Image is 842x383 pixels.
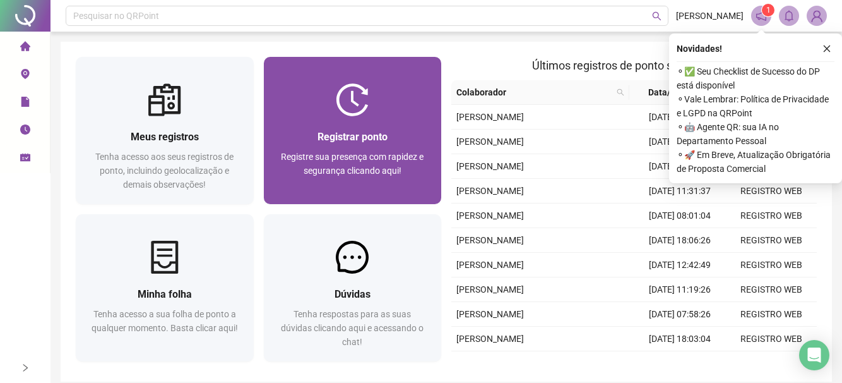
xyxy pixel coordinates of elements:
span: Tenha acesso aos seus registros de ponto, incluindo geolocalização e demais observações! [95,152,234,190]
span: [PERSON_NAME] [456,186,524,196]
span: Dúvidas [335,288,371,300]
td: [DATE] 18:06:26 [634,228,726,253]
th: Data/Hora [629,80,718,105]
span: clock-circle [20,119,30,144]
span: Registre sua presença com rapidez e segurança clicando aqui! [281,152,424,176]
span: search [617,88,624,96]
a: Meus registrosTenha acesso aos seus registros de ponto, incluindo geolocalização e demais observa... [76,57,254,204]
span: [PERSON_NAME] [676,9,744,23]
td: REGISTRO WEB [725,327,817,351]
span: search [614,83,627,102]
span: environment [20,63,30,88]
span: Tenha acesso a sua folha de ponto a qualquer momento. Basta clicar aqui! [92,309,238,333]
span: ⚬ ✅ Seu Checklist de Sucesso do DP está disponível [677,64,834,92]
span: [PERSON_NAME] [456,284,524,295]
span: Tenha respostas para as suas dúvidas clicando aqui e acessando o chat! [281,309,424,347]
span: [PERSON_NAME] [456,260,524,270]
span: right [21,363,30,372]
td: [DATE] 08:03:02 [634,105,726,130]
span: [PERSON_NAME] [456,334,524,344]
span: Novidades ! [677,42,722,56]
span: search [652,11,661,21]
span: ⚬ Vale Lembrar: Política de Privacidade e LGPD na QRPoint [677,92,834,120]
span: Meus registros [131,131,199,143]
span: home [20,35,30,61]
td: REGISTRO WEB [725,204,817,228]
td: REGISTRO WEB [725,302,817,327]
span: 1 [766,6,771,15]
span: Registrar ponto [317,131,388,143]
a: Minha folhaTenha acesso a sua folha de ponto a qualquer momento. Basta clicar aqui! [76,214,254,362]
img: 90889 [807,6,826,25]
span: [PERSON_NAME] [456,210,524,221]
span: close [822,44,831,53]
td: REGISTRO WEB [725,253,817,277]
span: bell [783,10,795,21]
td: [DATE] 11:31:37 [634,179,726,204]
sup: 1 [762,4,774,16]
td: [DATE] 18:03:04 [634,327,726,351]
td: [DATE] 12:50:22 [634,351,726,376]
span: [PERSON_NAME] [456,161,524,171]
td: REGISTRO WEB [725,179,817,204]
td: [DATE] 12:42:49 [634,253,726,277]
span: Data/Hora [634,85,703,99]
span: file [20,91,30,116]
span: Últimos registros de ponto sincronizados [532,59,736,72]
a: DúvidasTenha respostas para as suas dúvidas clicando aqui e acessando o chat! [264,214,442,362]
span: schedule [20,147,30,172]
span: Minha folha [138,288,192,300]
span: [PERSON_NAME] [456,137,524,147]
td: REGISTRO WEB [725,277,817,302]
span: Colaborador [456,85,612,99]
span: ⚬ 🚀 Em Breve, Atualização Obrigatória de Proposta Comercial [677,148,834,176]
td: [DATE] 19:21:00 [634,130,726,154]
td: [DATE] 07:58:26 [634,302,726,327]
td: [DATE] 12:55:40 [634,154,726,179]
span: notification [756,10,767,21]
div: Open Intercom Messenger [799,340,829,370]
span: [PERSON_NAME] [456,112,524,122]
span: ⚬ 🤖 Agente QR: sua IA no Departamento Pessoal [677,120,834,148]
td: REGISTRO WEB [725,351,817,376]
td: [DATE] 08:01:04 [634,204,726,228]
span: [PERSON_NAME] [456,235,524,245]
td: [DATE] 11:19:26 [634,277,726,302]
a: Registrar pontoRegistre sua presença com rapidez e segurança clicando aqui! [264,57,442,204]
span: [PERSON_NAME] [456,309,524,319]
td: REGISTRO WEB [725,228,817,253]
